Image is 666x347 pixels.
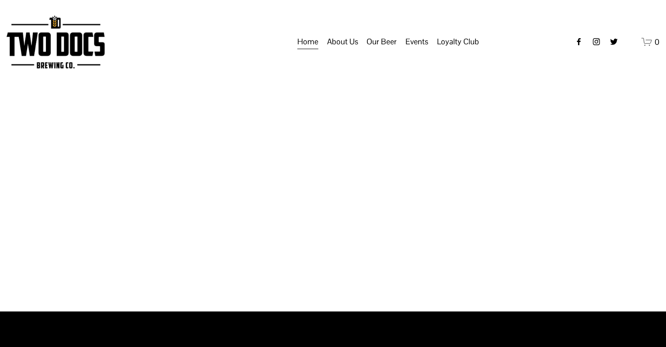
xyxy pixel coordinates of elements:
img: Two Docs Brewing Co. [7,15,105,68]
h1: Beer is Art. [27,160,640,213]
span: Loyalty Club [437,34,479,49]
a: 0 [641,36,659,47]
a: folder dropdown [327,33,358,50]
a: Facebook [574,37,583,46]
span: About Us [327,34,358,49]
span: 0 [655,37,659,47]
a: folder dropdown [405,33,428,50]
span: Events [405,34,428,49]
a: instagram-unauth [592,37,601,46]
a: folder dropdown [437,33,479,50]
a: folder dropdown [366,33,397,50]
span: Our Beer [366,34,397,49]
a: Home [297,33,318,50]
a: twitter-unauth [610,37,618,46]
